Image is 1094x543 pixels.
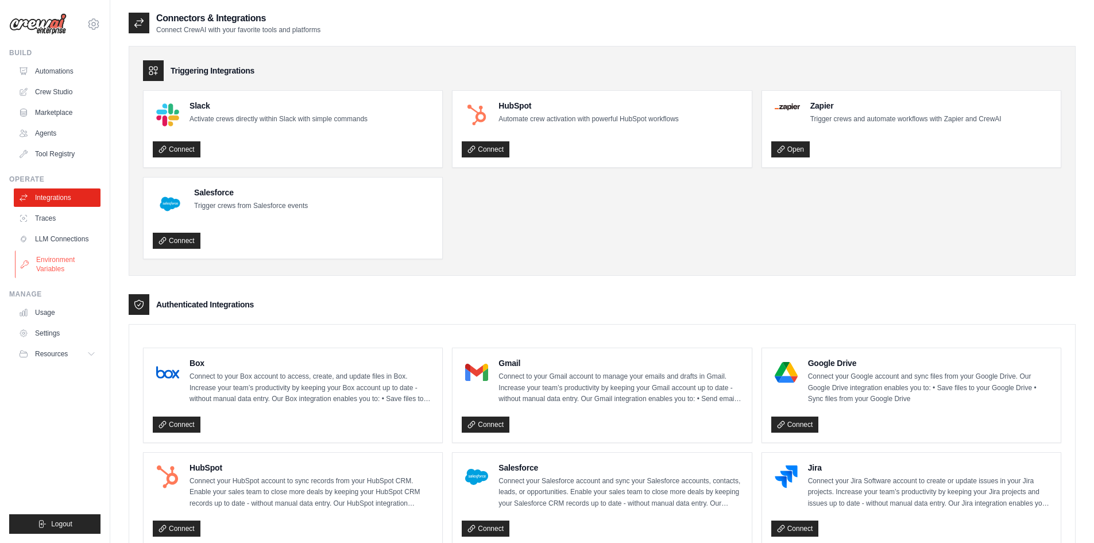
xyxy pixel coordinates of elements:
a: Connect [153,417,200,433]
a: Integrations [14,188,100,207]
p: Automate crew activation with powerful HubSpot workflows [498,114,678,125]
p: Connect your Jira Software account to create or update issues in your Jira projects. Increase you... [808,476,1052,510]
p: Connect to your Gmail account to manage your emails and drafts in Gmail. Increase your team’s pro... [498,371,742,405]
a: Connect [153,141,200,157]
img: Gmail Logo [465,361,488,384]
p: Activate crews directly within Slack with simple commands [190,114,368,125]
h4: Jira [808,462,1052,473]
span: Logout [51,519,72,529]
button: Logout [9,514,100,534]
span: Resources [35,349,68,359]
img: HubSpot Logo [156,465,179,488]
a: Tool Registry [14,145,100,163]
img: Salesforce Logo [465,465,488,488]
button: Resources [14,345,100,363]
img: HubSpot Logo [465,103,488,126]
a: Environment Variables [15,251,102,278]
a: Marketplace [14,103,100,122]
h2: Connectors & Integrations [156,11,320,25]
div: Build [9,48,100,57]
p: Trigger crews and automate workflows with Zapier and CrewAI [810,114,1002,125]
a: Connect [462,521,509,537]
h4: HubSpot [498,100,678,111]
a: Connect [462,141,509,157]
p: Connect to your Box account to access, create, and update files in Box. Increase your team’s prod... [190,371,433,405]
div: Manage [9,290,100,299]
h3: Authenticated Integrations [156,299,254,310]
a: Agents [14,124,100,143]
div: Operate [9,175,100,184]
a: Connect [771,521,819,537]
h3: Triggering Integrations [171,65,254,76]
a: Connect [771,417,819,433]
h4: Gmail [498,357,742,369]
p: Trigger crews from Salesforce events [194,201,308,212]
img: Zapier Logo [775,103,800,110]
p: Connect CrewAI with your favorite tools and platforms [156,25,320,34]
a: Settings [14,324,100,342]
a: Open [771,141,810,157]
p: Connect your HubSpot account to sync records from your HubSpot CRM. Enable your sales team to clo... [190,476,433,510]
img: Logo [9,13,67,35]
a: Traces [14,209,100,228]
a: LLM Connections [14,230,100,248]
a: Crew Studio [14,83,100,101]
a: Connect [462,417,509,433]
h4: Box [190,357,433,369]
img: Slack Logo [156,103,179,126]
h4: Salesforce [498,462,742,473]
a: Usage [14,303,100,322]
h4: Salesforce [194,187,308,198]
a: Connect [153,233,200,249]
h4: Slack [190,100,368,111]
a: Connect [153,521,200,537]
img: Salesforce Logo [156,190,184,218]
h4: HubSpot [190,462,433,473]
img: Box Logo [156,361,179,384]
img: Jira Logo [775,465,798,488]
p: Connect your Salesforce account and sync your Salesforce accounts, contacts, leads, or opportunit... [498,476,742,510]
h4: Zapier [810,100,1002,111]
p: Connect your Google account and sync files from your Google Drive. Our Google Drive integration e... [808,371,1052,405]
a: Automations [14,62,100,80]
img: Google Drive Logo [775,361,798,384]
h4: Google Drive [808,357,1052,369]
